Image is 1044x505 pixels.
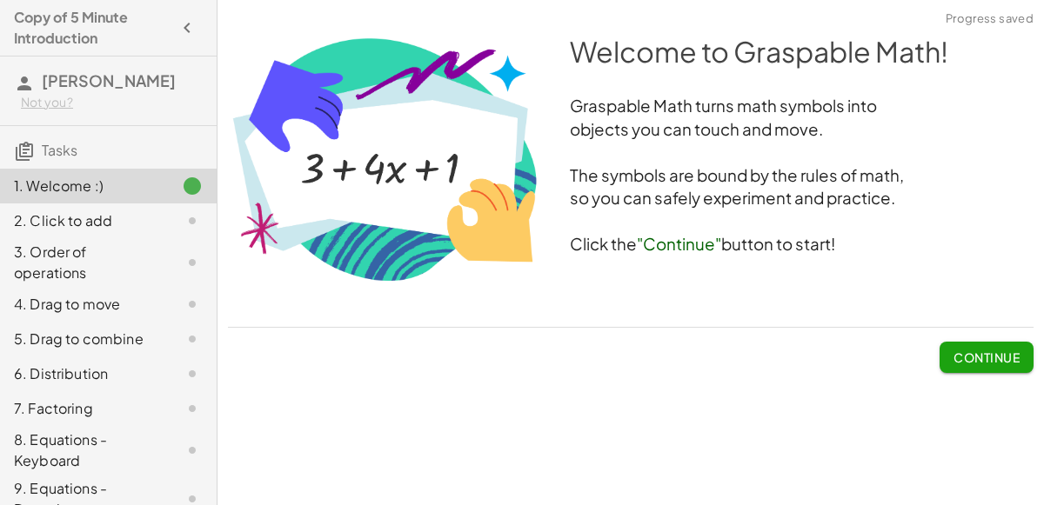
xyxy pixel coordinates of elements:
div: 4. Drag to move [14,294,154,315]
span: "Continue" [637,234,721,254]
span: Welcome to Graspable Math! [570,34,948,69]
div: 8. Equations - Keyboard [14,429,154,471]
i: Task not started. [182,440,203,461]
h3: Graspable Math turns math symbols into [228,95,1034,118]
span: Continue [954,349,1020,365]
button: Continue [940,342,1034,373]
div: 3. Order of operations [14,242,154,283]
h3: so you can safely experiment and practice. [228,187,1034,210]
img: 0693f8568b74c82c9916f7e4627066a63b0fb68adf4cbd55bb6660eff8c96cd8.png [228,32,542,285]
h3: objects you can touch and move. [228,118,1034,142]
i: Task not started. [182,363,203,384]
span: [PERSON_NAME] [42,70,176,90]
i: Task not started. [182,210,203,231]
div: 2. Click to add [14,210,154,231]
div: 7. Factoring [14,398,154,419]
h3: The symbols are bound by the rules of math, [228,164,1034,188]
div: Not you? [21,94,203,111]
i: Task finished. [182,176,203,196]
i: Task not started. [182,329,203,349]
span: Progress saved [946,10,1034,28]
i: Task not started. [182,398,203,419]
div: 1. Welcome :) [14,176,154,196]
i: Task not started. [182,252,203,273]
h4: Copy of 5 Minute Introduction [14,7,171,49]
div: 5. Drag to combine [14,329,154,349]
h3: Click the button to start! [228,233,1034,256]
span: Tasks [42,141,77,159]
div: 6. Distribution [14,363,154,384]
i: Task not started. [182,294,203,315]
